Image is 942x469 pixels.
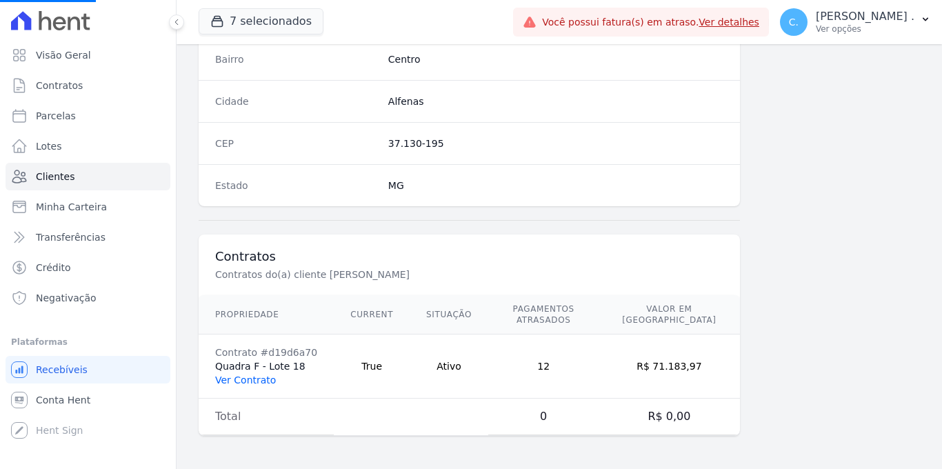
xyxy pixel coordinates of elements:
span: Crédito [36,261,71,275]
th: Situação [410,295,488,335]
span: Negativação [36,291,97,305]
p: Ver opções [816,23,914,34]
th: Pagamentos Atrasados [488,295,599,335]
a: Recebíveis [6,356,170,383]
dd: 37.130-195 [388,137,723,150]
td: 12 [488,335,599,399]
dd: Centro [388,52,723,66]
td: 0 [488,399,599,435]
button: 7 selecionados [199,8,323,34]
td: True [334,335,410,399]
a: Transferências [6,223,170,251]
span: Clientes [36,170,74,183]
h3: Contratos [215,248,723,265]
dt: Bairro [215,52,377,66]
button: C. [PERSON_NAME] . Ver opções [769,3,942,41]
span: Lotes [36,139,62,153]
th: Propriedade [199,295,334,335]
span: Minha Carteira [36,200,107,214]
th: Valor em [GEOGRAPHIC_DATA] [599,295,739,335]
a: Conta Hent [6,386,170,414]
span: Visão Geral [36,48,91,62]
dd: Alfenas [388,94,723,108]
a: Negativação [6,284,170,312]
dt: Cidade [215,94,377,108]
a: Lotes [6,132,170,160]
div: Plataformas [11,334,165,350]
a: Minha Carteira [6,193,170,221]
a: Visão Geral [6,41,170,69]
a: Ver detalhes [699,17,759,28]
span: Você possui fatura(s) em atraso. [542,15,759,30]
span: Contratos [36,79,83,92]
td: R$ 0,00 [599,399,739,435]
span: Conta Hent [36,393,90,407]
div: Contrato #d19d6a70 [215,346,317,359]
a: Parcelas [6,102,170,130]
span: Recebíveis [36,363,88,377]
span: Parcelas [36,109,76,123]
td: R$ 71.183,97 [599,335,739,399]
p: Contratos do(a) cliente [PERSON_NAME] [215,268,679,281]
th: Current [334,295,410,335]
a: Crédito [6,254,170,281]
td: Quadra F - Lote 18 [199,335,334,399]
dt: Estado [215,179,377,192]
a: Ver Contrato [215,375,276,386]
span: C. [789,17,799,27]
td: Total [199,399,334,435]
td: Ativo [410,335,488,399]
dd: MG [388,179,723,192]
dt: CEP [215,137,377,150]
span: Transferências [36,230,106,244]
p: [PERSON_NAME] . [816,10,914,23]
a: Clientes [6,163,170,190]
a: Contratos [6,72,170,99]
